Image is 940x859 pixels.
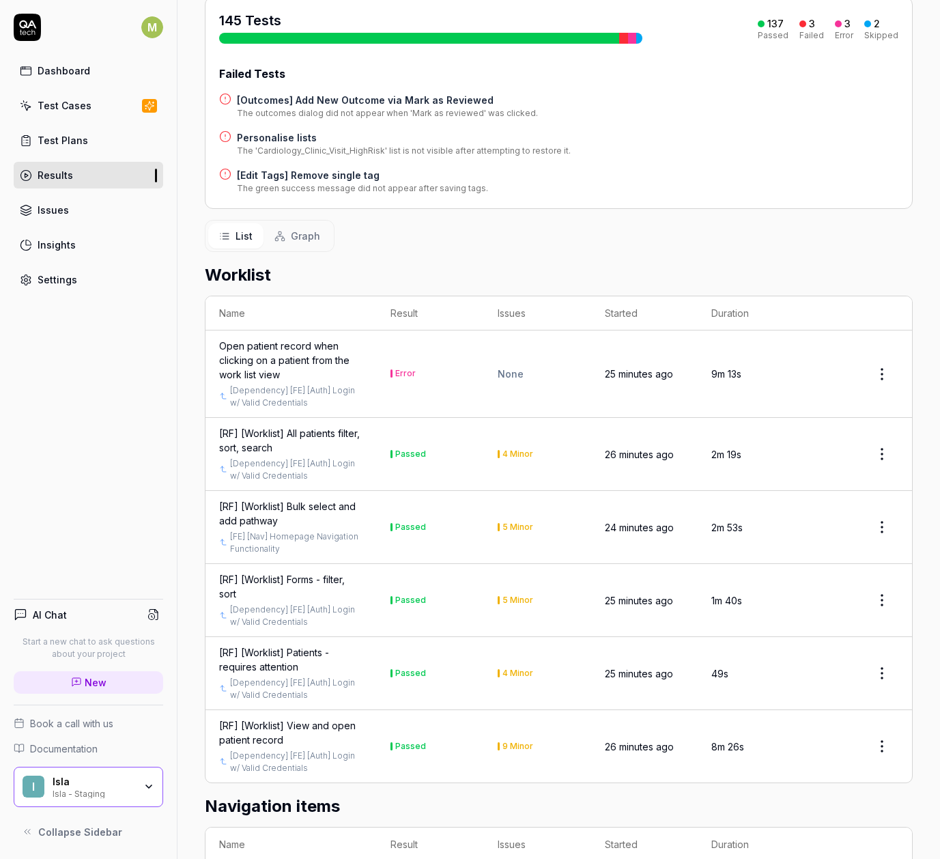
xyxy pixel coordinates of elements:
[219,66,898,82] div: Failed Tests
[219,426,363,455] a: [RF] [Worklist] All patients filter, sort, search
[141,16,163,38] span: M
[874,18,880,30] div: 2
[698,296,805,330] th: Duration
[14,231,163,258] a: Insights
[502,596,533,604] div: 5 Minor
[14,636,163,660] p: Start a new chat to ask questions about your project
[395,523,426,531] div: Passed
[230,457,363,482] a: [Dependency] [FE] [Auth] Login w/ Valid Credentials
[605,449,674,460] time: 26 minutes ago
[219,718,363,747] a: [RF] [Worklist] View and open patient record
[14,742,163,756] a: Documentation
[711,741,744,752] time: 8m 26s
[237,130,571,145] a: Personalise lists
[205,296,377,330] th: Name
[799,31,824,40] div: Failed
[711,595,742,606] time: 1m 40s
[205,263,913,287] h2: Worklist
[605,741,674,752] time: 26 minutes ago
[236,229,253,243] span: List
[219,12,281,29] span: 145 Tests
[53,787,134,798] div: Isla - Staging
[219,645,363,674] a: [RF] [Worklist] Patients - requires attention
[38,825,122,839] span: Collapse Sidebar
[395,596,426,604] div: Passed
[14,671,163,694] a: New
[14,818,163,845] button: Collapse Sidebar
[237,93,538,107] a: [Outcomes] Add New Outcome via Mark as Reviewed
[605,368,673,380] time: 25 minutes ago
[205,794,913,819] h2: Navigation items
[208,223,264,249] button: List
[237,145,571,157] div: The 'Cardiology_Clinic_Visit_HighRisk' list is not visible after attempting to restore it.
[291,229,320,243] span: Graph
[230,750,363,774] a: [Dependency] [FE] [Auth] Login w/ Valid Credentials
[141,14,163,41] button: M
[395,369,416,378] div: Error
[230,677,363,701] a: [Dependency] [FE] [Auth] Login w/ Valid Credentials
[605,668,673,679] time: 25 minutes ago
[230,384,363,409] a: [Dependency] [FE] [Auth] Login w/ Valid Credentials
[38,64,90,78] div: Dashboard
[395,669,426,677] div: Passed
[38,133,88,147] div: Test Plans
[237,168,488,182] a: [Edit Tags] Remove single tag
[758,31,788,40] div: Passed
[14,266,163,293] a: Settings
[502,450,533,458] div: 4 Minor
[38,98,91,113] div: Test Cases
[711,449,741,460] time: 2m 19s
[237,182,488,195] div: The green success message did not appear after saving tags.
[30,742,98,756] span: Documentation
[591,296,698,330] th: Started
[85,675,106,690] span: New
[502,523,533,531] div: 5 Minor
[484,296,591,330] th: Issues
[605,522,674,533] time: 24 minutes ago
[711,368,741,380] time: 9m 13s
[502,742,533,750] div: 9 Minor
[38,238,76,252] div: Insights
[502,669,533,677] div: 4 Minor
[53,776,134,788] div: Isla
[767,18,784,30] div: 137
[711,668,728,679] time: 49s
[38,203,69,217] div: Issues
[395,450,426,458] div: Passed
[237,107,538,119] div: The outcomes dialog did not appear when 'Mark as reviewed' was clicked.
[844,18,851,30] div: 3
[14,767,163,808] button: IIslaIsla - Staging
[395,742,426,750] div: Passed
[230,604,363,628] a: [Dependency] [FE] [Auth] Login w/ Valid Credentials
[14,162,163,188] a: Results
[219,339,363,382] a: Open patient record when clicking on a patient from the work list view
[38,168,73,182] div: Results
[835,31,853,40] div: Error
[264,223,331,249] button: Graph
[14,92,163,119] a: Test Cases
[498,367,578,381] div: None
[377,296,484,330] th: Result
[809,18,815,30] div: 3
[711,522,743,533] time: 2m 53s
[605,595,673,606] time: 25 minutes ago
[23,776,44,798] span: I
[14,716,163,731] a: Book a call with us
[33,608,67,622] h4: AI Chat
[14,197,163,223] a: Issues
[864,31,898,40] div: Skipped
[30,716,113,731] span: Book a call with us
[219,499,363,528] a: [RF] [Worklist] Bulk select and add pathway
[38,272,77,287] div: Settings
[230,531,363,555] a: [FE] [Nav] Homepage Navigation Functionality
[219,572,363,601] a: [RF] [Worklist] Forms - filter, sort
